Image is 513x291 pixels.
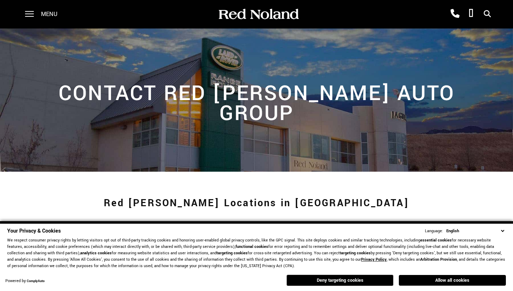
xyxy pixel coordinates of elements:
a: ComplyAuto [27,279,45,284]
strong: essential cookies [420,238,452,243]
button: Allow all cookies [399,275,506,286]
strong: targeting cookies [217,250,248,256]
p: We respect consumer privacy rights by letting visitors opt out of third-party tracking cookies an... [7,237,506,269]
h1: Red [PERSON_NAME] Locations in [GEOGRAPHIC_DATA] [36,189,477,218]
h2: Contact Red [PERSON_NAME] Auto Group [31,77,482,124]
div: Language: [425,229,443,233]
strong: analytics cookies [80,250,112,256]
strong: Arbitration Provision [420,257,457,262]
strong: functional cookies [235,244,268,249]
a: Privacy Policy [361,257,387,262]
button: Deny targeting cookies [286,275,393,286]
strong: targeting cookies [340,250,371,256]
span: Your Privacy & Cookies [7,227,61,235]
div: Powered by [5,279,45,284]
img: Red Noland Auto Group [217,8,299,21]
select: Language Select [445,228,506,234]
